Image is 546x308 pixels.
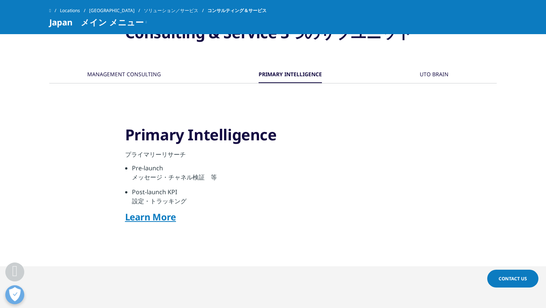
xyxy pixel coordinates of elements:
button: MANAGEMENT CONSULTING [86,67,161,83]
button: PRIMARY INTELLIGENCE [257,67,322,83]
p: プライマリーリサーチ [125,150,421,163]
li: Post-launch KPI 設定・トラッキング [132,187,421,211]
span: Contact Us [499,275,527,282]
button: 優先設定センターを開く [5,285,24,304]
span: Japan メイン メニュー [49,17,144,27]
a: Contact Us [487,270,538,288]
a: [GEOGRAPHIC_DATA] [89,4,144,17]
div: UTO BRAIN [420,67,449,83]
div: MANAGEMENT CONSULTING [87,67,161,83]
li: Pre-launch メッセージ・チャネル検証 等 [132,163,421,187]
a: Locations [60,4,89,17]
a: Learn More [125,211,176,223]
button: UTO BRAIN [419,67,449,83]
div: PRIMARY INTELLIGENCE [259,67,322,83]
a: ソリューション／サービス [144,4,207,17]
h3: Consulting & Service 3つのサブユニット [125,23,421,48]
span: コンサルティング＆サービス [207,4,267,17]
h3: Primary Intelligence [125,125,421,150]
